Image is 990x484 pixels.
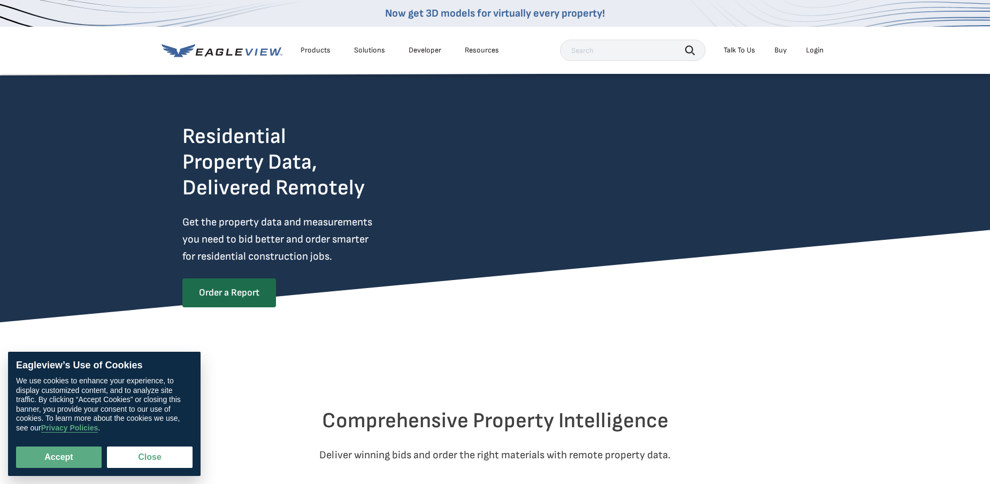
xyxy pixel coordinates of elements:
[301,46,331,55] div: Products
[385,7,605,20] a: Now get 3D models for virtually every property!
[409,46,441,55] a: Developer
[182,408,808,434] h2: Comprehensive Property Intelligence
[182,124,365,201] h2: Residential Property Data, Delivered Remotely
[16,447,102,468] button: Accept
[107,447,193,468] button: Close
[182,447,808,464] p: Deliver winning bids and order the right materials with remote property data.
[724,46,755,55] div: Talk To Us
[560,40,705,61] input: Search
[774,46,787,55] a: Buy
[465,46,499,55] div: Resources
[182,278,276,307] a: Order a Report
[41,424,98,433] a: Privacy Policies
[354,46,385,55] div: Solutions
[16,360,193,372] div: Eagleview’s Use of Cookies
[806,46,824,55] div: Login
[16,377,193,433] div: We use cookies to enhance your experience, to display customized content, and to analyze site tra...
[182,214,417,265] p: Get the property data and measurements you need to bid better and order smarter for residential c...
